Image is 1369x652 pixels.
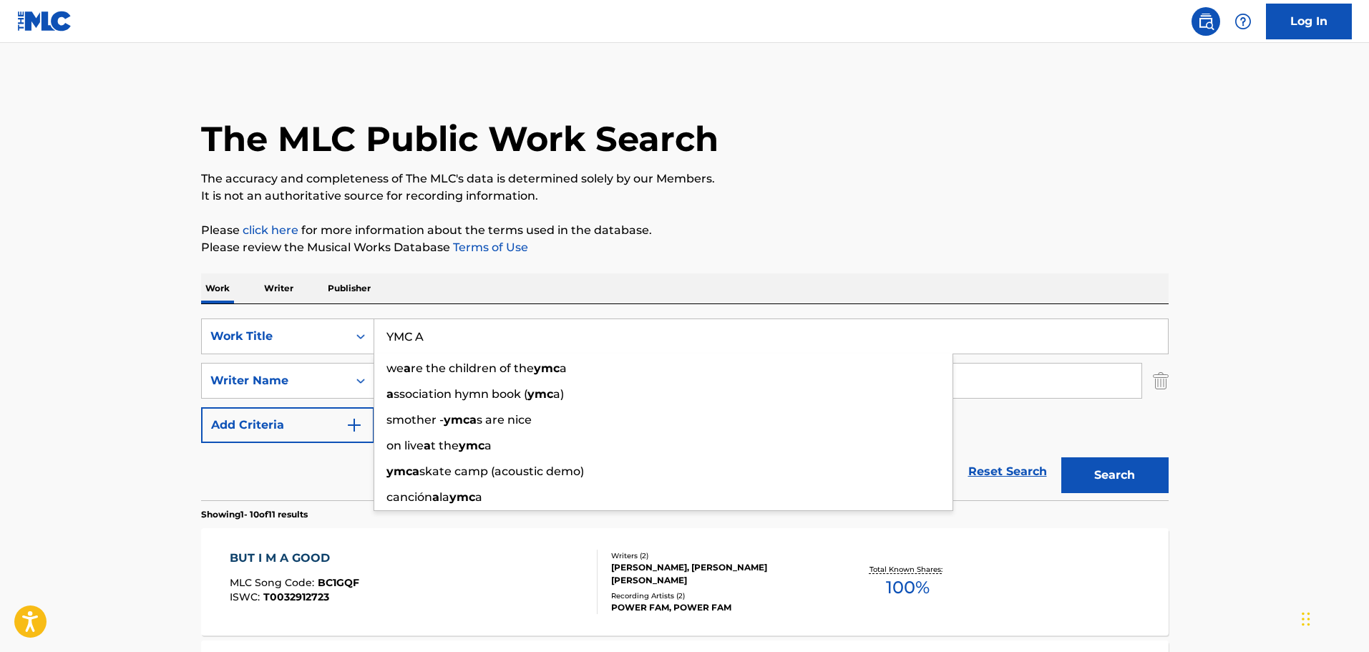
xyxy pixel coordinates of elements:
[386,464,412,478] strong: ymc
[611,590,827,601] div: Recording Artists ( 2 )
[230,550,359,567] div: BUT I M A GOOD
[230,576,318,589] span: MLC Song Code :
[1197,13,1214,30] img: search
[394,387,527,401] span: ssociation hymn book (
[534,361,560,375] strong: ymc
[1266,4,1352,39] a: Log In
[424,439,431,452] strong: a
[553,387,564,401] span: a)
[1153,363,1169,399] img: Delete Criterion
[869,564,946,575] p: Total Known Shares:
[210,372,339,389] div: Writer Name
[1234,13,1252,30] img: help
[201,188,1169,205] p: It is not an authoritative source for recording information.
[961,456,1054,487] a: Reset Search
[450,240,528,254] a: Terms of Use
[527,387,553,401] strong: ymc
[201,117,718,160] h1: The MLC Public Work Search
[1192,7,1220,36] a: Public Search
[431,439,459,452] span: t the
[263,590,329,603] span: T0032912723
[386,361,404,375] span: we
[412,464,419,478] strong: a
[346,417,363,434] img: 9d2ae6d4665cec9f34b9.svg
[1061,457,1169,493] button: Search
[260,273,298,303] p: Writer
[439,490,449,504] span: la
[411,361,534,375] span: re the children of the
[611,550,827,561] div: Writers ( 2 )
[444,413,469,427] strong: ymc
[386,413,444,427] span: smother -
[386,387,394,401] strong: a
[1229,7,1257,36] div: Help
[1302,598,1310,641] div: Drag
[404,361,411,375] strong: a
[611,601,827,614] div: POWER FAM, POWER FAM
[484,439,492,452] span: a
[17,11,72,31] img: MLC Logo
[201,528,1169,636] a: BUT I M A GOODMLC Song Code:BC1GQFISWC:T0032912723Writers (2)[PERSON_NAME], [PERSON_NAME] [PERSON...
[560,361,567,375] span: a
[475,490,482,504] span: a
[230,590,263,603] span: ISWC :
[477,413,532,427] span: s are nice
[386,490,432,504] span: canción
[469,413,477,427] strong: a
[886,575,930,600] span: 100 %
[201,508,308,521] p: Showing 1 - 10 of 11 results
[201,239,1169,256] p: Please review the Musical Works Database
[432,490,439,504] strong: a
[201,273,234,303] p: Work
[201,170,1169,188] p: The accuracy and completeness of The MLC's data is determined solely by our Members.
[611,561,827,587] div: [PERSON_NAME], [PERSON_NAME] [PERSON_NAME]
[419,464,584,478] span: skate camp (acoustic demo)
[459,439,484,452] strong: ymc
[449,490,475,504] strong: ymc
[323,273,375,303] p: Publisher
[201,222,1169,239] p: Please for more information about the terms used in the database.
[201,318,1169,500] form: Search Form
[201,407,374,443] button: Add Criteria
[1297,583,1369,652] iframe: Chat Widget
[210,328,339,345] div: Work Title
[318,576,359,589] span: BC1GQF
[243,223,298,237] a: click here
[386,439,424,452] span: on live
